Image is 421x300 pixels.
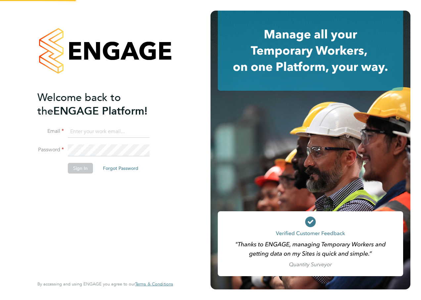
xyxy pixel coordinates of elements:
label: Password [37,146,64,153]
a: Terms & Conditions [135,281,173,287]
button: Forgot Password [98,163,144,174]
input: Enter your work email... [68,126,150,138]
button: Sign In [68,163,93,174]
span: Welcome back to the [37,91,121,118]
span: By accessing and using ENGAGE you agree to our [37,281,173,287]
label: Email [37,128,64,135]
h2: ENGAGE Platform! [37,91,166,118]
